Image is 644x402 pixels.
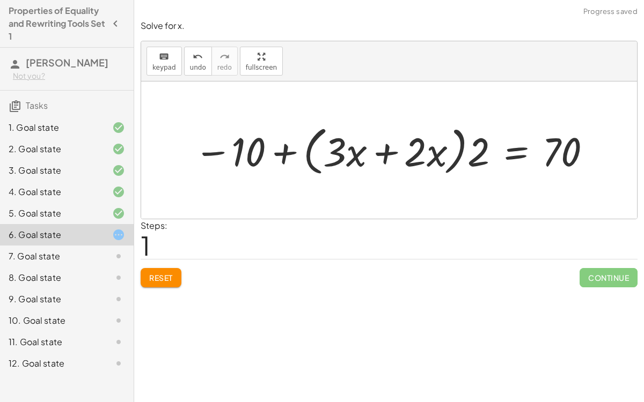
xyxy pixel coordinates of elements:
[583,6,638,17] span: Progress saved
[112,357,125,370] i: Task not started.
[217,64,232,71] span: redo
[9,207,95,220] div: 5. Goal state
[147,47,182,76] button: keyboardkeypad
[152,64,176,71] span: keypad
[112,121,125,134] i: Task finished and correct.
[184,47,212,76] button: undoundo
[112,143,125,155] i: Task finished and correct.
[9,121,95,134] div: 1. Goal state
[149,273,173,282] span: Reset
[9,164,95,177] div: 3. Goal state
[9,4,106,43] h4: Properties of Equality and Rewriting Tools Set 1
[159,50,169,63] i: keyboard
[219,50,230,63] i: redo
[112,207,125,220] i: Task finished and correct.
[26,56,108,69] span: [PERSON_NAME]
[9,357,95,370] div: 12. Goal state
[112,271,125,284] i: Task not started.
[9,250,95,263] div: 7. Goal state
[112,164,125,177] i: Task finished and correct.
[13,71,125,81] div: Not you?
[112,293,125,306] i: Task not started.
[112,185,125,198] i: Task finished and correct.
[9,228,95,241] div: 6. Goal state
[9,143,95,155] div: 2. Goal state
[240,47,283,76] button: fullscreen
[141,20,638,32] p: Solve for x.
[112,314,125,327] i: Task not started.
[112,228,125,241] i: Task started.
[141,220,167,231] label: Steps:
[26,100,48,111] span: Tasks
[246,64,277,71] span: fullscreen
[112,250,125,263] i: Task not started.
[9,314,95,327] div: 10. Goal state
[193,50,203,63] i: undo
[190,64,206,71] span: undo
[9,271,95,284] div: 8. Goal state
[141,229,150,262] span: 1
[141,268,181,287] button: Reset
[9,336,95,348] div: 11. Goal state
[9,293,95,306] div: 9. Goal state
[112,336,125,348] i: Task not started.
[9,185,95,198] div: 4. Goal state
[211,47,238,76] button: redoredo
